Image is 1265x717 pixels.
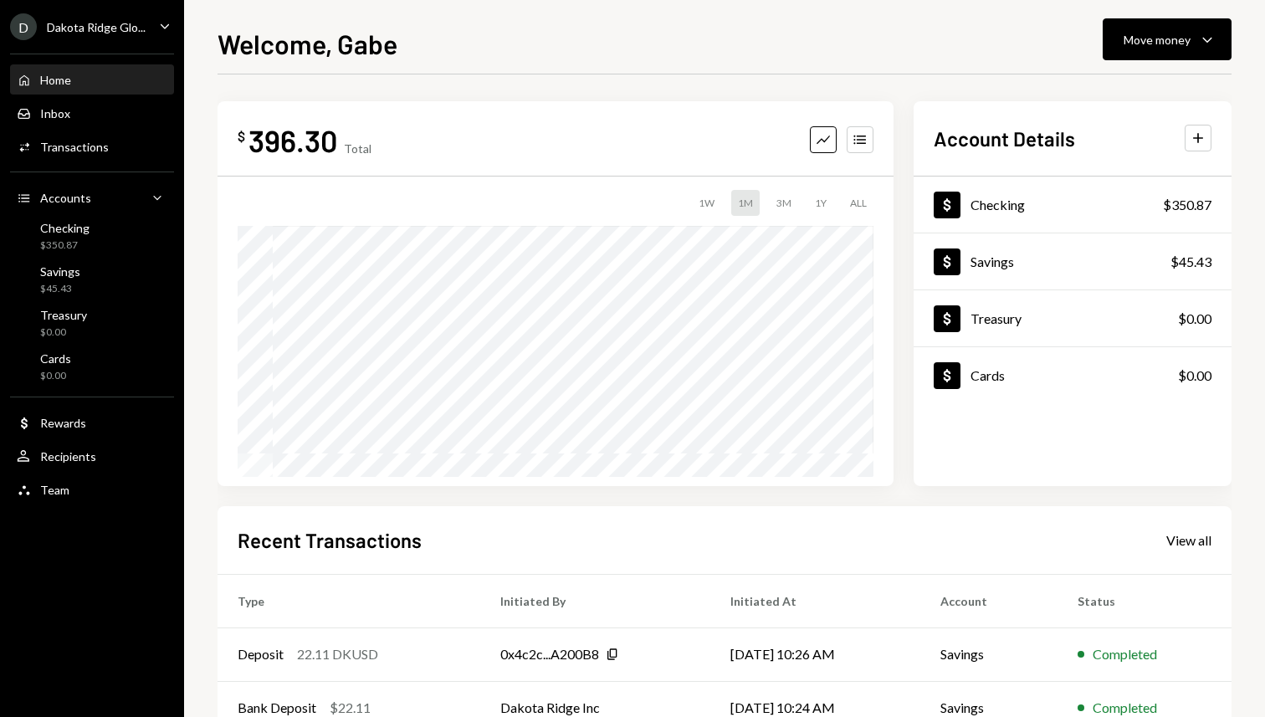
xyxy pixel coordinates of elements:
[238,644,284,664] div: Deposit
[1124,31,1191,49] div: Move money
[40,325,87,340] div: $0.00
[480,574,711,627] th: Initiated By
[40,351,71,366] div: Cards
[218,27,397,60] h1: Welcome, Gabe
[808,190,833,216] div: 1Y
[40,416,86,430] div: Rewards
[710,627,920,681] td: [DATE] 10:26 AM
[10,346,174,387] a: Cards$0.00
[40,308,87,322] div: Treasury
[10,407,174,438] a: Rewards
[770,190,798,216] div: 3M
[971,310,1022,326] div: Treasury
[10,98,174,128] a: Inbox
[40,264,80,279] div: Savings
[920,574,1058,627] th: Account
[710,574,920,627] th: Initiated At
[218,574,480,627] th: Type
[40,73,71,87] div: Home
[1058,574,1232,627] th: Status
[40,106,70,120] div: Inbox
[1103,18,1232,60] button: Move money
[731,190,760,216] div: 1M
[248,121,337,159] div: 396.30
[238,128,245,145] div: $
[10,182,174,213] a: Accounts
[10,259,174,300] a: Savings$45.43
[40,191,91,205] div: Accounts
[1166,532,1211,549] div: View all
[692,190,721,216] div: 1W
[238,526,422,554] h2: Recent Transactions
[10,13,37,40] div: D
[1093,644,1157,664] div: Completed
[971,197,1025,213] div: Checking
[40,282,80,296] div: $45.43
[971,254,1014,269] div: Savings
[10,64,174,95] a: Home
[914,347,1232,403] a: Cards$0.00
[1178,366,1211,386] div: $0.00
[10,441,174,471] a: Recipients
[914,177,1232,233] a: Checking$350.87
[297,644,378,664] div: 22.11 DKUSD
[47,20,146,34] div: Dakota Ridge Glo...
[1166,530,1211,549] a: View all
[934,125,1075,152] h2: Account Details
[843,190,873,216] div: ALL
[914,233,1232,289] a: Savings$45.43
[40,449,96,463] div: Recipients
[10,474,174,504] a: Team
[40,483,69,497] div: Team
[344,141,371,156] div: Total
[40,369,71,383] div: $0.00
[1178,309,1211,329] div: $0.00
[40,221,90,235] div: Checking
[920,627,1058,681] td: Savings
[40,238,90,253] div: $350.87
[40,140,109,154] div: Transactions
[1170,252,1211,272] div: $45.43
[10,303,174,343] a: Treasury$0.00
[1163,195,1211,215] div: $350.87
[914,290,1232,346] a: Treasury$0.00
[10,131,174,161] a: Transactions
[971,367,1005,383] div: Cards
[10,216,174,256] a: Checking$350.87
[500,644,599,664] div: 0x4c2c...A200B8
